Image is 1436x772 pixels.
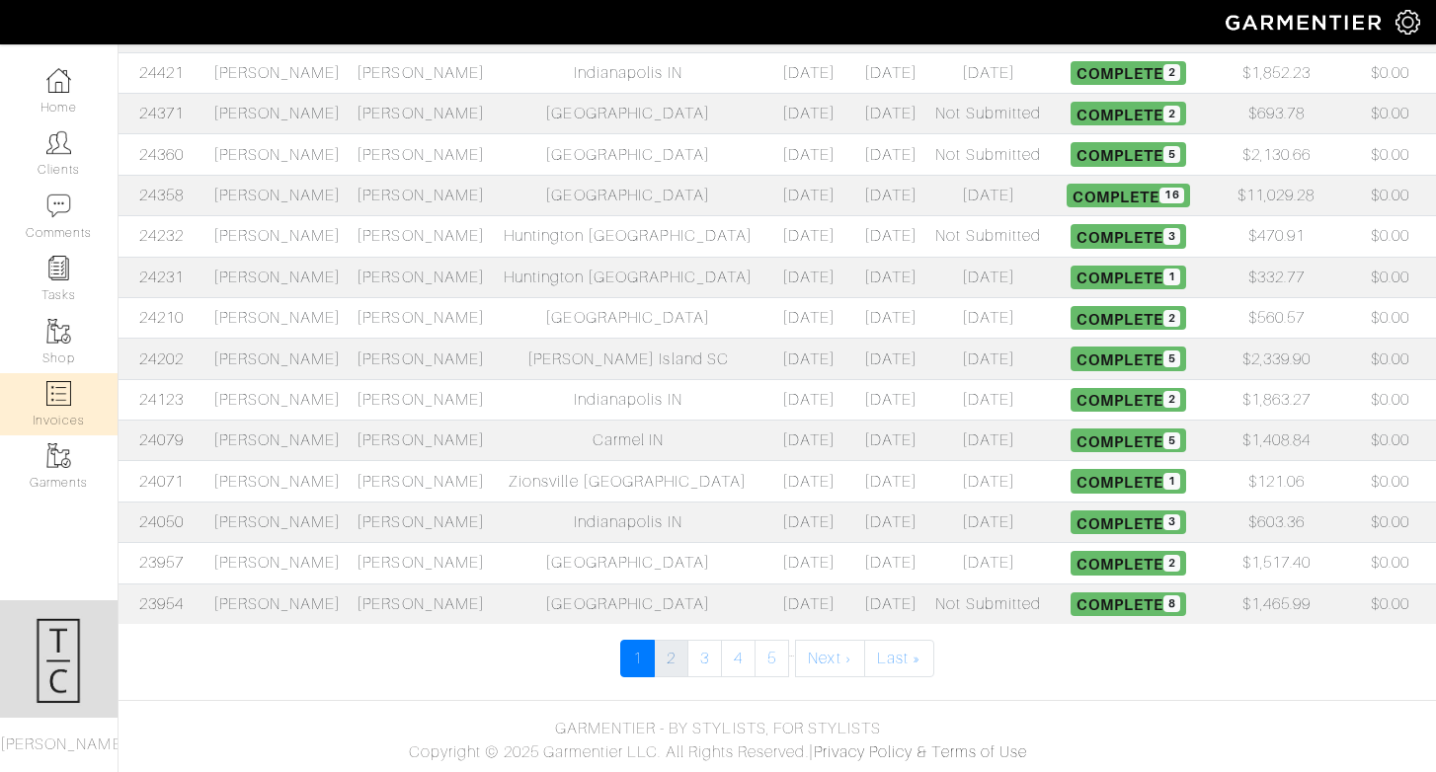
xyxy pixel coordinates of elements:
[763,543,854,583] td: [DATE]
[763,297,854,338] td: [DATE]
[349,461,493,502] td: [PERSON_NAME]
[139,554,184,572] a: 23957
[205,339,350,379] td: [PERSON_NAME]
[493,502,763,542] td: Indianapolis IN
[493,175,763,215] td: [GEOGRAPHIC_DATA]
[1163,64,1180,81] span: 2
[1209,543,1344,583] td: $1,517.40
[1344,297,1436,338] td: $0.00
[205,583,350,624] td: [PERSON_NAME]
[349,421,493,461] td: [PERSON_NAME]
[1344,583,1436,624] td: $0.00
[1159,188,1184,204] span: 16
[205,543,350,583] td: [PERSON_NAME]
[1163,391,1180,408] span: 2
[139,350,184,368] a: 24202
[928,94,1049,134] td: Not Submitted
[1209,52,1344,93] td: $1,852.23
[1163,473,1180,490] span: 1
[854,502,928,542] td: [DATE]
[928,339,1049,379] td: [DATE]
[1209,216,1344,257] td: $470.91
[854,421,928,461] td: [DATE]
[928,134,1049,175] td: Not Submitted
[1344,216,1436,257] td: $0.00
[205,502,350,542] td: [PERSON_NAME]
[205,175,350,215] td: [PERSON_NAME]
[854,461,928,502] td: [DATE]
[349,134,493,175] td: [PERSON_NAME]
[46,443,71,468] img: garments-icon-b7da505a4dc4fd61783c78ac3ca0ef83fa9d6f193b1c9dc38574b1d14d53ca28.png
[854,257,928,297] td: [DATE]
[1071,347,1186,370] span: Complete
[1209,297,1344,338] td: $560.57
[1163,514,1180,531] span: 3
[349,216,493,257] td: [PERSON_NAME]
[928,175,1049,215] td: [DATE]
[139,309,184,327] a: 24210
[854,339,928,379] td: [DATE]
[139,146,184,164] a: 24360
[854,543,928,583] td: [DATE]
[493,583,763,624] td: [GEOGRAPHIC_DATA]
[1344,461,1436,502] td: $0.00
[1209,257,1344,297] td: $332.77
[928,583,1049,624] td: Not Submitted
[1216,5,1396,39] img: garmentier-logo-header-white-b43fb05a5012e4ada735d5af1a66efaba907eab6374d6393d1fbf88cb4ef424d.png
[789,640,796,677] li: …
[493,216,763,257] td: Huntington [GEOGRAPHIC_DATA]
[1209,583,1344,624] td: $1,465.99
[46,319,71,344] img: garments-icon-b7da505a4dc4fd61783c78ac3ca0ef83fa9d6f193b1c9dc38574b1d14d53ca28.png
[349,379,493,420] td: [PERSON_NAME]
[763,339,854,379] td: [DATE]
[1071,61,1186,85] span: Complete
[1071,388,1186,412] span: Complete
[1344,339,1436,379] td: $0.00
[763,134,854,175] td: [DATE]
[928,421,1049,461] td: [DATE]
[1209,502,1344,542] td: $603.36
[1344,175,1436,215] td: $0.00
[1071,142,1186,166] span: Complete
[493,134,763,175] td: [GEOGRAPHIC_DATA]
[349,175,493,215] td: [PERSON_NAME]
[1344,257,1436,297] td: $0.00
[763,175,854,215] td: [DATE]
[687,640,722,677] a: 3
[349,52,493,93] td: [PERSON_NAME]
[763,94,854,134] td: [DATE]
[349,502,493,542] td: [PERSON_NAME]
[1071,428,1186,452] span: Complete
[854,297,928,338] td: [DATE]
[1071,224,1186,248] span: Complete
[139,105,184,122] a: 24371
[139,64,184,82] a: 24421
[119,640,1436,677] nav: navigation
[205,134,350,175] td: [PERSON_NAME]
[854,175,928,215] td: [DATE]
[139,431,184,449] a: 24079
[854,583,928,624] td: [DATE]
[928,502,1049,542] td: [DATE]
[349,339,493,379] td: [PERSON_NAME]
[1163,146,1180,163] span: 5
[928,379,1049,420] td: [DATE]
[1163,595,1180,612] span: 8
[139,227,184,245] a: 24232
[409,743,809,761] span: Copyright © 2025 Garmentier LLC. All Rights Reserved.
[1071,266,1186,289] span: Complete
[763,52,854,93] td: [DATE]
[654,640,688,677] a: 2
[493,52,763,93] td: Indianapolis IN
[763,461,854,502] td: [DATE]
[620,640,655,677] a: 1
[928,297,1049,338] td: [DATE]
[139,595,184,613] a: 23954
[1344,543,1436,583] td: $0.00
[1071,469,1186,493] span: Complete
[854,379,928,420] td: [DATE]
[493,257,763,297] td: Huntington [GEOGRAPHIC_DATA]
[46,256,71,280] img: reminder-icon-8004d30b9f0a5d33ae49ab947aed9ed385cf756f9e5892f1edd6e32f2345188e.png
[854,52,928,93] td: [DATE]
[349,583,493,624] td: [PERSON_NAME]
